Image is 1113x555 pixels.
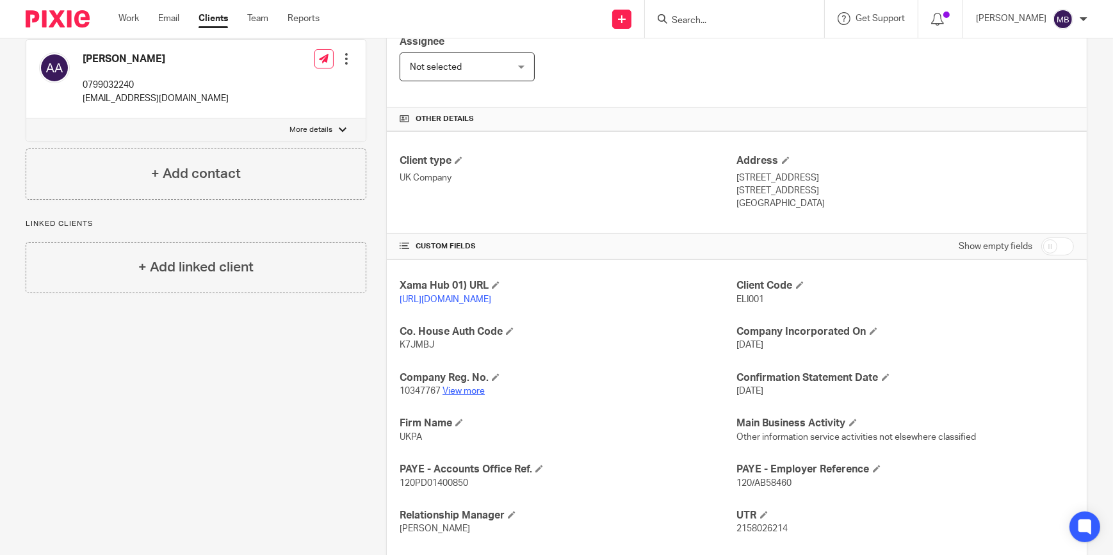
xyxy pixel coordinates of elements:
[400,295,491,304] a: [URL][DOMAIN_NAME]
[443,387,485,396] a: View more
[737,371,1074,385] h4: Confirmation Statement Date
[400,463,736,476] h4: PAYE - Accounts Office Ref.
[400,509,736,522] h4: Relationship Manager
[158,12,179,25] a: Email
[83,92,229,105] p: [EMAIL_ADDRESS][DOMAIN_NAME]
[400,371,736,385] h4: Company Reg. No.
[737,417,1074,430] h4: Main Business Activity
[400,433,422,442] span: UKPA
[737,197,1074,210] p: [GEOGRAPHIC_DATA]
[959,240,1032,253] label: Show empty fields
[410,63,462,72] span: Not selected
[83,79,229,92] p: 0799032240
[737,325,1074,339] h4: Company Incorporated On
[416,114,474,124] span: Other details
[856,14,905,23] span: Get Support
[400,524,470,533] span: [PERSON_NAME]
[138,257,254,277] h4: + Add linked client
[400,154,736,168] h4: Client type
[288,12,320,25] a: Reports
[737,279,1074,293] h4: Client Code
[400,479,468,488] span: 120PD01400850
[1053,9,1073,29] img: svg%3E
[737,479,792,488] span: 120/AB58460
[289,125,332,135] p: More details
[400,325,736,339] h4: Co. House Auth Code
[737,524,788,533] span: 2158026214
[83,52,229,66] h4: [PERSON_NAME]
[400,417,736,430] h4: Firm Name
[737,295,765,304] span: ELI001
[400,387,441,396] span: 10347767
[400,241,736,252] h4: CUSTOM FIELDS
[26,219,366,229] p: Linked clients
[737,433,977,442] span: Other information service activities not elsewhere classified
[976,12,1046,25] p: [PERSON_NAME]
[199,12,228,25] a: Clients
[400,36,444,47] span: Assignee
[737,172,1074,184] p: [STREET_ADDRESS]
[26,10,90,28] img: Pixie
[737,463,1074,476] h4: PAYE - Employer Reference
[737,341,764,350] span: [DATE]
[247,12,268,25] a: Team
[737,387,764,396] span: [DATE]
[737,154,1074,168] h4: Address
[400,279,736,293] h4: Xama Hub 01) URL
[737,509,1074,522] h4: UTR
[737,184,1074,197] p: [STREET_ADDRESS]
[400,341,434,350] span: K7JMBJ
[39,52,70,83] img: svg%3E
[400,172,736,184] p: UK Company
[670,15,786,27] input: Search
[118,12,139,25] a: Work
[151,164,241,184] h4: + Add contact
